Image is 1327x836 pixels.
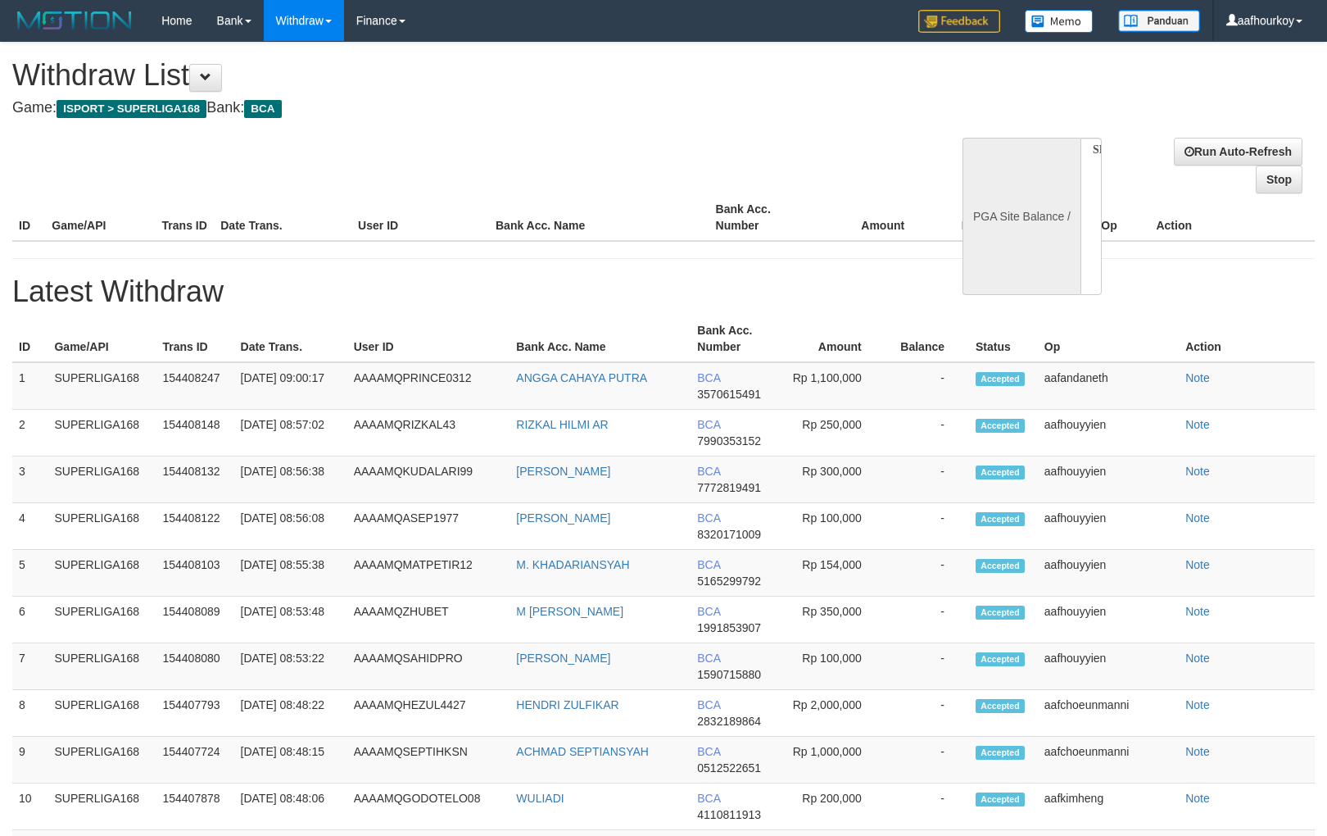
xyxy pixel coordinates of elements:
td: Rp 350,000 [781,597,886,643]
td: 1 [12,362,48,410]
td: 154408122 [156,503,233,550]
td: AAAAMQSAHIDPRO [347,643,510,690]
th: Status [969,316,1038,362]
a: Note [1185,371,1210,384]
td: AAAAMQHEZUL4427 [347,690,510,737]
td: 154408148 [156,410,233,457]
a: Run Auto-Refresh [1174,138,1302,166]
span: 5165299792 [697,575,761,588]
a: Stop [1256,166,1302,193]
td: - [886,597,969,643]
td: 8 [12,690,48,737]
td: - [886,550,969,597]
th: ID [12,194,45,241]
a: [PERSON_NAME] [516,511,610,525]
td: 6 [12,597,48,643]
h1: Withdraw List [12,59,868,92]
span: Accepted [976,746,1025,760]
td: [DATE] 08:48:06 [234,784,347,830]
a: M. KHADARIANSYAH [516,558,629,571]
td: SUPERLIGA168 [48,410,156,457]
a: M [PERSON_NAME] [516,605,623,618]
td: AAAAMQZHUBET [347,597,510,643]
span: Accepted [976,793,1025,806]
span: 7990353152 [697,434,761,448]
td: AAAAMQGODOTELO08 [347,784,510,830]
th: Action [1179,316,1315,362]
th: Bank Acc. Name [489,194,709,241]
td: aafkimheng [1038,784,1179,830]
span: Accepted [976,419,1025,433]
th: Balance [929,194,1030,241]
th: User ID [351,194,489,241]
span: BCA [697,605,720,618]
span: BCA [697,558,720,571]
a: Note [1185,698,1210,711]
td: Rp 2,000,000 [781,690,886,737]
img: MOTION_logo.png [12,8,137,33]
a: ACHMAD SEPTIANSYAH [516,745,649,758]
td: - [886,410,969,457]
th: Game/API [48,316,156,362]
span: BCA [697,418,720,431]
span: 0512522651 [697,761,761,775]
td: Rp 200,000 [781,784,886,830]
td: - [886,503,969,550]
td: Rp 100,000 [781,643,886,690]
a: Note [1185,792,1210,805]
td: - [886,457,969,503]
span: BCA [697,511,720,525]
td: AAAAMQKUDALARI99 [347,457,510,503]
a: [PERSON_NAME] [516,652,610,665]
span: 3570615491 [697,388,761,401]
th: Amount [781,316,886,362]
th: Bank Acc. Number [691,316,781,362]
td: AAAAMQRIZKAL43 [347,410,510,457]
th: Trans ID [156,316,233,362]
td: SUPERLIGA168 [48,737,156,784]
span: 1590715880 [697,668,761,681]
td: 4 [12,503,48,550]
td: Rp 1,000,000 [781,737,886,784]
span: BCA [697,371,720,384]
th: Date Trans. [234,316,347,362]
td: Rp 300,000 [781,457,886,503]
a: WULIADI [516,792,564,805]
a: Note [1185,418,1210,431]
th: Balance [886,316,969,362]
th: Bank Acc. Number [709,194,819,241]
a: Note [1185,605,1210,618]
a: Note [1185,558,1210,571]
td: 154407878 [156,784,233,830]
td: Rp 250,000 [781,410,886,457]
th: ID [12,316,48,362]
span: BCA [697,698,720,711]
span: BCA [244,100,281,118]
span: 8320171009 [697,528,761,541]
td: aafhouyyien [1038,410,1179,457]
td: 154408132 [156,457,233,503]
th: Trans ID [156,194,215,241]
td: 10 [12,784,48,830]
td: SUPERLIGA168 [48,550,156,597]
td: [DATE] 08:48:15 [234,737,347,784]
span: Accepted [976,559,1025,573]
td: - [886,362,969,410]
td: aafhouyyien [1038,503,1179,550]
a: Note [1185,511,1210,525]
td: aafhouyyien [1038,550,1179,597]
td: SUPERLIGA168 [48,784,156,830]
td: [DATE] 08:48:22 [234,690,347,737]
td: - [886,737,969,784]
h4: Game: Bank: [12,100,868,116]
span: Accepted [976,372,1025,386]
td: 154408103 [156,550,233,597]
td: AAAAMQASEP1977 [347,503,510,550]
th: Op [1038,316,1179,362]
th: Game/API [45,194,155,241]
td: aafhouyyien [1038,597,1179,643]
td: AAAAMQMATPETIR12 [347,550,510,597]
td: 2 [12,410,48,457]
span: BCA [697,792,720,805]
td: 154407724 [156,737,233,784]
